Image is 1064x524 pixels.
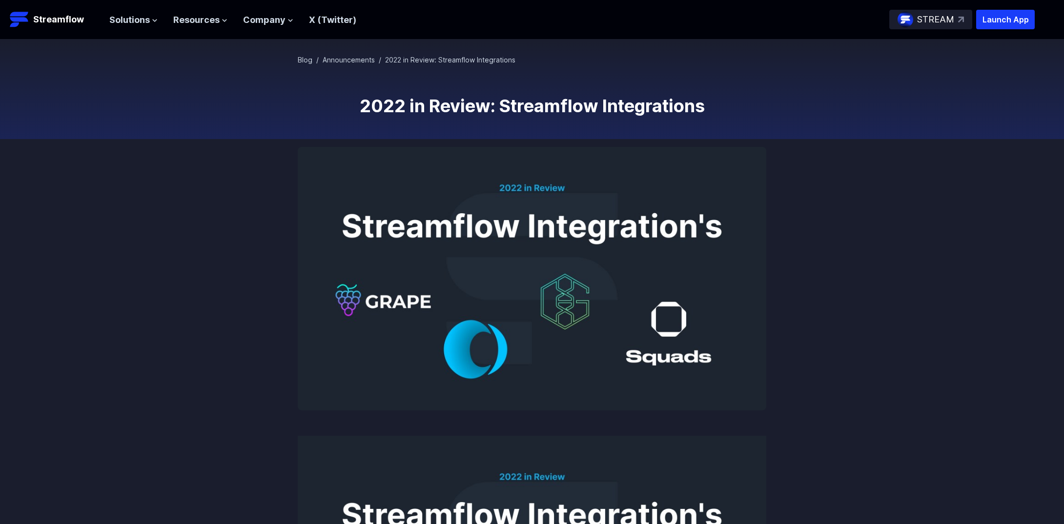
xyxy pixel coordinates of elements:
[298,56,312,64] a: Blog
[323,56,375,64] a: Announcements
[10,10,29,29] img: Streamflow Logo
[173,13,227,27] button: Resources
[109,13,158,27] button: Solutions
[243,13,293,27] button: Company
[243,13,286,27] span: Company
[316,56,319,64] span: /
[10,10,100,29] a: Streamflow
[298,147,766,410] img: 2022 in Review: Streamflow Integrations
[173,13,220,27] span: Resources
[385,56,515,64] span: 2022 in Review: Streamflow Integrations
[298,96,766,116] h1: 2022 in Review: Streamflow Integrations
[889,10,972,29] a: STREAM
[917,13,954,27] p: STREAM
[958,17,964,22] img: top-right-arrow.svg
[109,13,150,27] span: Solutions
[309,15,356,25] a: X (Twitter)
[898,12,913,27] img: streamflow-logo-circle.png
[33,13,84,26] p: Streamflow
[379,56,381,64] span: /
[976,10,1035,29] button: Launch App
